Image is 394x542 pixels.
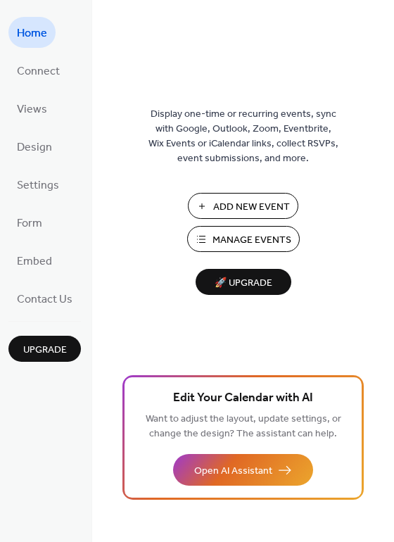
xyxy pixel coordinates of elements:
span: Want to adjust the layout, update settings, or change the design? The assistant can help. [146,410,341,443]
span: Display one-time or recurring events, sync with Google, Outlook, Zoom, Eventbrite, Wix Events or ... [148,107,338,166]
span: 🚀 Upgrade [204,274,283,293]
span: Upgrade [23,343,67,358]
a: Views [8,93,56,124]
button: Upgrade [8,336,81,362]
a: Design [8,131,61,162]
a: Settings [8,169,68,200]
button: Manage Events [187,226,300,252]
span: Form [17,213,42,235]
a: Form [8,207,51,238]
span: Design [17,137,52,159]
span: Open AI Assistant [194,464,272,479]
span: Settings [17,175,59,197]
span: Manage Events [212,233,291,248]
button: Open AI Assistant [173,454,313,486]
span: Connect [17,61,60,83]
a: Embed [8,245,61,276]
a: Contact Us [8,283,81,314]
span: Views [17,99,47,121]
span: Contact Us [17,289,72,311]
a: Home [8,17,56,48]
span: Embed [17,251,52,273]
a: Connect [8,55,68,86]
button: 🚀 Upgrade [196,269,291,295]
span: Home [17,23,47,45]
span: Add New Event [213,200,290,215]
button: Add New Event [188,193,298,219]
span: Edit Your Calendar with AI [173,389,313,408]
